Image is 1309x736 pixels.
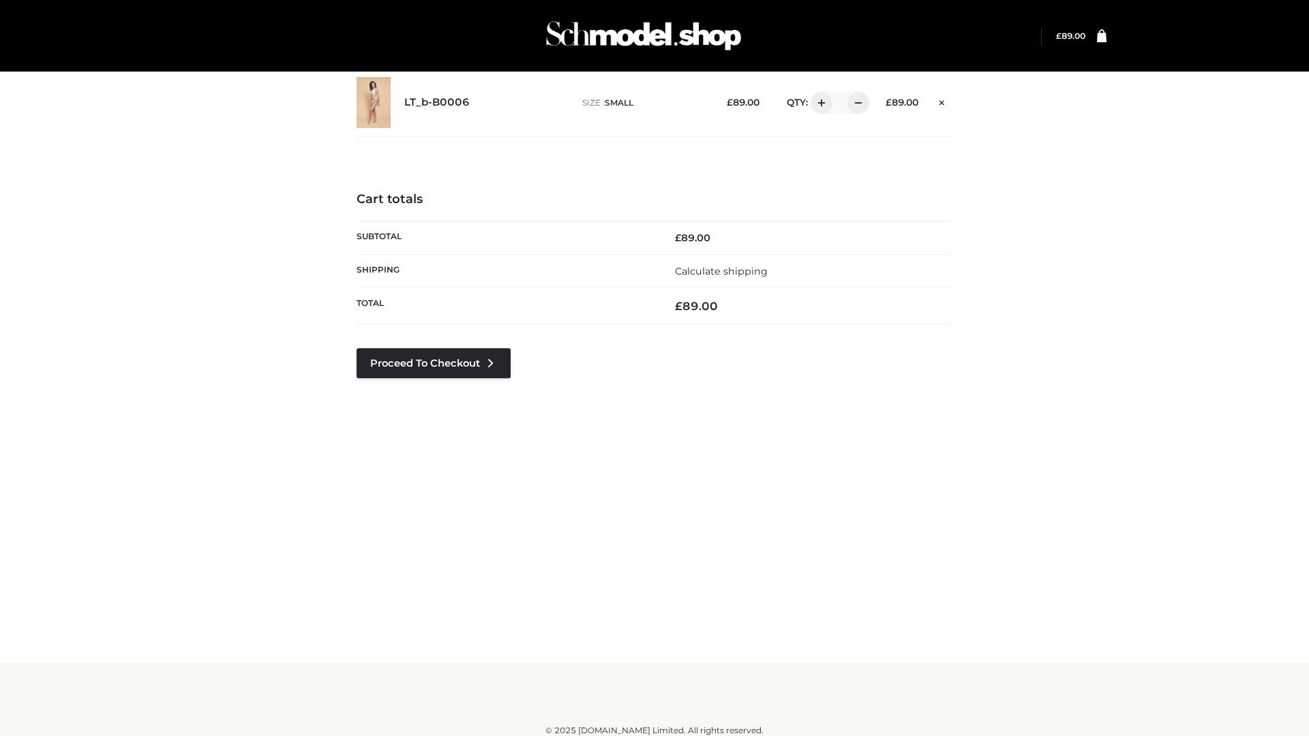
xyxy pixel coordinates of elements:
a: LT_b-B0006 [404,96,470,109]
span: £ [675,232,681,244]
span: £ [727,97,733,108]
bdi: 89.00 [675,299,718,313]
a: Calculate shipping [675,265,768,277]
a: Remove this item [932,92,952,110]
bdi: 89.00 [886,97,918,108]
bdi: 89.00 [1056,31,1085,41]
a: £89.00 [1056,31,1085,41]
bdi: 89.00 [675,232,710,244]
th: Subtotal [357,221,654,254]
th: Total [357,288,654,324]
span: SMALL [605,97,633,108]
p: size : [582,97,706,109]
img: Schmodel Admin 964 [541,9,746,63]
a: Proceed to Checkout [357,348,511,378]
span: £ [1056,31,1062,41]
bdi: 89.00 [727,97,759,108]
span: £ [886,97,892,108]
div: QTY: [773,92,864,114]
th: Shipping [357,254,654,288]
h4: Cart totals [357,192,952,207]
span: £ [675,299,682,313]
